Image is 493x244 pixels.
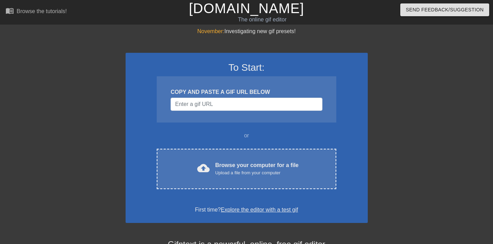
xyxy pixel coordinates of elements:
button: Send Feedback/Suggestion [400,3,489,16]
div: First time? [135,206,359,214]
div: COPY AND PASTE A GIF URL BELOW [171,88,322,96]
span: menu_book [6,7,14,15]
a: Explore the editor with a test gif [221,207,298,213]
span: Send Feedback/Suggestion [406,6,484,14]
div: The online gif editor [168,16,357,24]
div: or [144,131,350,140]
h3: To Start: [135,62,359,74]
a: Browse the tutorials! [6,7,67,17]
div: Upload a file from your computer [215,169,299,176]
div: Browse your computer for a file [215,161,299,176]
div: Investigating new gif presets! [126,27,368,36]
div: Browse the tutorials! [17,8,67,14]
span: November: [197,28,224,34]
input: Username [171,98,322,111]
a: [DOMAIN_NAME] [189,1,304,16]
span: cloud_upload [197,162,210,174]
